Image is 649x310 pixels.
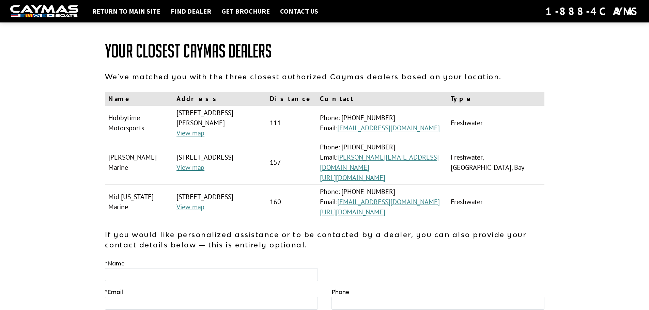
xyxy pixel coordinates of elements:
[176,202,204,211] a: View map
[105,259,125,267] label: Name
[331,288,349,296] label: Phone
[10,5,78,18] img: white-logo-c9c8dbefe5ff5ceceb0f0178aa75bf4bb51f6bca0971e226c86eb53dfe498488.png
[167,7,215,16] a: Find Dealer
[320,208,385,216] a: [URL][DOMAIN_NAME]
[447,140,544,185] td: Freshwater, [GEOGRAPHIC_DATA], Bay
[337,124,440,132] a: [EMAIL_ADDRESS][DOMAIN_NAME]
[105,92,173,106] th: Name
[447,92,544,106] th: Type
[316,185,447,219] td: Phone: [PHONE_NUMBER] Email:
[105,41,544,61] h1: Your Closest Caymas Dealers
[277,7,322,16] a: Contact Us
[266,92,316,106] th: Distance
[105,106,173,140] td: Hobbytime Motorsports
[218,7,273,16] a: Get Brochure
[105,140,173,185] td: [PERSON_NAME] Marine
[105,185,173,219] td: Mid [US_STATE] Marine
[173,92,266,106] th: Address
[320,173,385,182] a: [URL][DOMAIN_NAME]
[173,185,266,219] td: [STREET_ADDRESS]
[447,106,544,140] td: Freshwater
[316,92,447,106] th: Contact
[545,4,639,19] div: 1-888-4CAYMAS
[176,129,204,137] a: View map
[266,140,316,185] td: 157
[89,7,164,16] a: Return to main site
[105,288,123,296] label: Email
[105,229,544,250] p: If you would like personalized assistance or to be contacted by a dealer, you can also provide yo...
[337,197,440,206] a: [EMAIL_ADDRESS][DOMAIN_NAME]
[173,106,266,140] td: [STREET_ADDRESS][PERSON_NAME]
[176,163,204,172] a: View map
[105,71,544,82] p: We've matched you with the three closest authorized Caymas dealers based on your location.
[266,106,316,140] td: 111
[316,140,447,185] td: Phone: [PHONE_NUMBER] Email:
[320,153,439,172] a: [PERSON_NAME][EMAIL_ADDRESS][DOMAIN_NAME]
[316,106,447,140] td: Phone: [PHONE_NUMBER] Email:
[173,140,266,185] td: [STREET_ADDRESS]
[447,185,544,219] td: Freshwater
[266,185,316,219] td: 160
